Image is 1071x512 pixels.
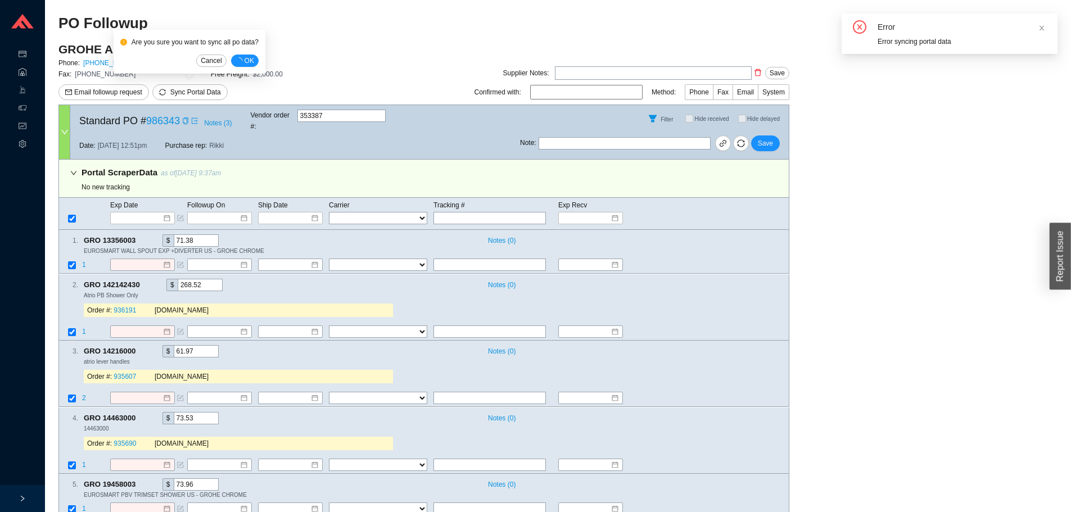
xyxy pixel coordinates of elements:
[114,373,136,381] a: 935607
[110,201,138,209] span: Exp Date
[770,67,785,79] span: Save
[161,169,221,177] span: as of [DATE] 9:37am
[734,139,748,147] span: sync
[84,425,109,432] span: 14463000
[177,461,184,468] span: form
[1038,25,1045,31] span: close
[19,118,26,136] span: fund
[488,346,516,357] span: Notes ( 0 )
[187,46,201,53] span: info-circle
[59,346,78,357] div: 3 .
[165,140,207,151] span: Purchase rep:
[878,20,1049,34] div: Error
[159,89,166,96] span: sync
[752,69,763,76] span: delete
[853,20,866,36] span: close-circle
[758,138,773,149] span: Save
[19,136,26,154] span: setting
[58,70,71,78] span: Fax:
[251,110,295,132] span: Vendor order # :
[694,116,729,122] span: Hide received
[84,345,146,357] span: GRO 14216000
[138,345,145,357] div: Copy
[186,42,202,57] button: info-circle
[75,70,135,78] span: [PHONE_NUMBER]
[82,461,86,469] span: 1
[211,59,229,67] span: Email:
[503,67,549,79] div: Supplier Notes:
[520,137,536,149] span: Note :
[70,170,77,176] span: down
[155,306,209,314] span: [DOMAIN_NAME]
[65,89,72,97] span: mail
[747,116,780,122] span: Hide delayed
[155,439,209,447] span: [DOMAIN_NAME]
[58,59,80,67] span: Phone:
[483,234,516,242] button: Notes (0)
[74,87,142,98] span: Email followup request
[182,115,189,126] div: Copy
[737,88,754,96] span: Email
[87,439,112,447] span: Order #:
[685,115,693,123] input: Hide received
[166,279,178,291] div: $
[209,140,224,151] span: Rikki
[84,478,146,491] span: GRO 19458003
[488,413,516,424] span: Notes ( 0 )
[84,492,247,498] span: EUROSMART PBV TRIMSET SHOWER US - GROHE CHROME
[162,345,174,357] div: $
[155,373,209,381] span: [DOMAIN_NAME]
[177,505,184,512] span: form
[488,279,516,291] span: Notes ( 0 )
[644,110,662,128] button: Filter
[138,234,145,247] div: Copy
[19,495,26,502] span: right
[719,140,727,149] span: link
[84,359,130,365] span: atrio lever handles
[98,140,147,151] span: [DATE] 12:51pm
[177,262,184,269] span: form
[433,201,465,209] span: Tracking #
[19,46,26,64] span: credit-card
[84,292,138,298] span: Atrio PB Shower Only
[182,117,189,124] span: copy
[84,234,146,247] span: GRO 13356003
[765,67,789,79] button: Save
[483,412,516,420] button: Notes (0)
[751,135,780,151] button: Save
[488,479,516,490] span: Notes ( 0 )
[162,412,174,424] div: $
[689,88,709,96] span: Phone
[83,59,144,67] a: [PHONE_NUMBER]
[733,135,749,151] button: sync
[483,478,516,486] button: Notes (0)
[644,114,661,123] span: filter
[253,70,283,78] span: $2,000.00
[59,479,78,490] div: 5 .
[114,306,136,314] a: 936191
[661,116,673,123] span: Filter
[146,115,180,126] a: 986343
[177,215,184,221] span: form
[79,112,180,129] span: Standard PO #
[142,279,150,291] div: Copy
[475,84,789,100] div: Confirmed with: Method:
[878,36,1049,47] div: Error syncing portal data
[84,248,264,254] span: EUROSMART WALL SPOUT EXP +DIVERTER US - GROHE CHROME
[191,115,198,126] a: export
[82,167,157,177] span: Portal Scraper Data
[258,201,288,209] span: Ship Date
[558,201,587,209] span: Exp Recv
[58,42,186,57] h3: GROHE AMERICA INC.
[715,135,731,151] a: link
[79,140,96,151] span: Date:
[58,13,808,33] h2: PO Followup
[211,70,250,78] span: Free Freight:
[59,279,78,291] div: 2 .
[152,84,228,100] button: syncSync Portal Data
[204,117,232,129] span: Notes ( 3 )
[762,88,785,96] span: System
[187,201,225,209] span: Followup On
[483,345,516,353] button: Notes (0)
[82,328,86,336] span: 1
